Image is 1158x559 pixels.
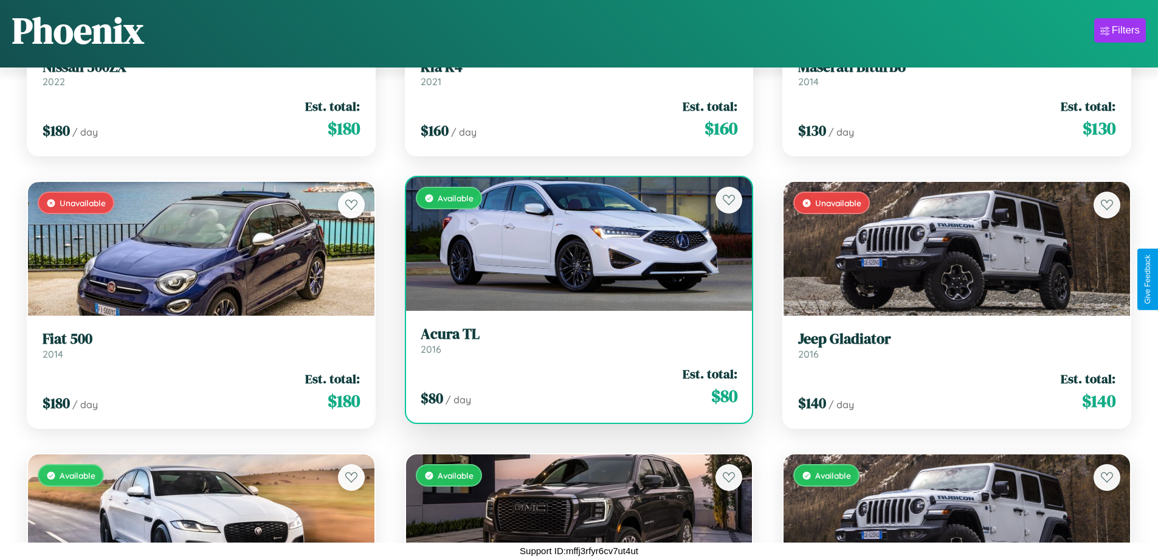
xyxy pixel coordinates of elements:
[60,470,95,481] span: Available
[12,5,144,55] h1: Phoenix
[421,120,449,141] span: $ 160
[683,97,737,115] span: Est. total:
[829,398,854,411] span: / day
[815,470,851,481] span: Available
[60,198,106,208] span: Unavailable
[798,348,819,360] span: 2016
[798,330,1115,348] h3: Jeep Gladiator
[711,384,737,408] span: $ 80
[43,75,65,88] span: 2022
[421,58,738,76] h3: Kia K4
[798,58,1115,76] h3: Maserati Biturbo
[72,126,98,138] span: / day
[683,365,737,383] span: Est. total:
[815,198,861,208] span: Unavailable
[798,330,1115,360] a: Jeep Gladiator2016
[438,193,474,203] span: Available
[43,58,360,88] a: Nissan 300ZX2022
[1083,116,1115,141] span: $ 130
[1061,97,1115,115] span: Est. total:
[1143,255,1152,304] div: Give Feedback
[421,343,441,355] span: 2016
[43,393,70,413] span: $ 180
[421,58,738,88] a: Kia K42021
[43,120,70,141] span: $ 180
[1112,24,1140,36] div: Filters
[798,75,819,88] span: 2014
[451,126,477,138] span: / day
[305,370,360,387] span: Est. total:
[72,398,98,411] span: / day
[43,330,360,348] h3: Fiat 500
[438,470,474,481] span: Available
[1061,370,1115,387] span: Est. total:
[43,330,360,360] a: Fiat 5002014
[1094,18,1146,43] button: Filters
[520,543,638,559] p: Support ID: mffj3rfyr6cv7ut4ut
[798,393,826,413] span: $ 140
[798,58,1115,88] a: Maserati Biturbo2014
[446,394,471,406] span: / day
[305,97,360,115] span: Est. total:
[421,388,443,408] span: $ 80
[421,75,441,88] span: 2021
[421,325,738,355] a: Acura TL2016
[705,116,737,141] span: $ 160
[43,348,63,360] span: 2014
[798,120,826,141] span: $ 130
[421,325,738,343] h3: Acura TL
[328,116,360,141] span: $ 180
[1082,389,1115,413] span: $ 140
[43,58,360,76] h3: Nissan 300ZX
[829,126,854,138] span: / day
[328,389,360,413] span: $ 180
